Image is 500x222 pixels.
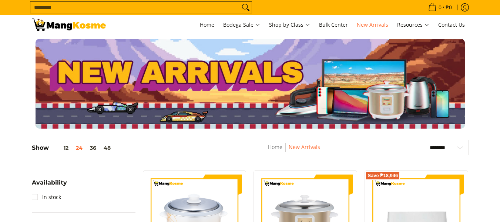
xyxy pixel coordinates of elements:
span: Resources [397,20,429,30]
button: 36 [86,145,100,151]
nav: Main Menu [113,15,469,35]
span: 0 [437,5,443,10]
a: In stock [32,191,61,203]
button: 24 [72,145,86,151]
a: Resources [393,15,433,35]
span: ₱0 [444,5,453,10]
button: 48 [100,145,114,151]
span: Availability [32,180,67,186]
a: New Arrivals [353,15,392,35]
span: Bodega Sale [223,20,260,30]
a: Home [268,143,282,150]
span: Shop by Class [269,20,310,30]
nav: Breadcrumbs [218,143,370,159]
a: Bulk Center [315,15,352,35]
span: Save ₱18,946 [368,173,398,178]
a: Bodega Sale [219,15,264,35]
button: Search [240,2,252,13]
a: New Arrivals [289,143,320,150]
span: New Arrivals [357,21,388,28]
span: Bulk Center [319,21,348,28]
span: Home [200,21,214,28]
a: Home [196,15,218,35]
summary: Open [32,180,67,191]
span: Contact Us [438,21,465,28]
span: • [426,3,454,11]
a: Shop by Class [265,15,314,35]
a: Contact Us [434,15,469,35]
img: New Arrivals: Fresh Release from The Premium Brands l Mang Kosme [32,19,106,31]
button: 12 [49,145,72,151]
h5: Show [32,144,114,152]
